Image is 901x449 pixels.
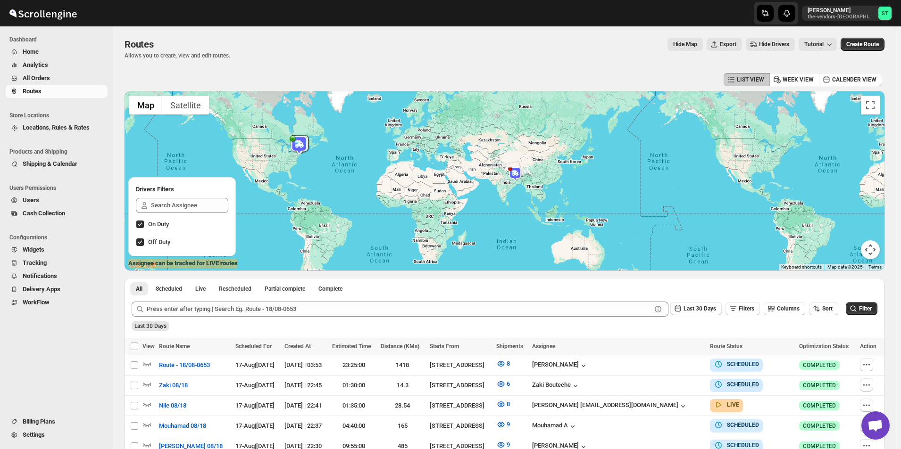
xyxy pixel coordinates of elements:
button: Zaki Bouteche [532,381,580,391]
button: Show satellite imagery [162,96,209,114]
div: [DATE] | 22:41 [284,401,326,410]
button: Cash Collection [6,207,108,220]
button: User menu [802,6,893,21]
span: Assignee [532,343,555,350]
span: COMPLETED [803,422,836,430]
button: 8 [491,397,516,412]
span: Created At [284,343,311,350]
input: Press enter after typing | Search Eg. Route - 18/08-0653 [147,302,651,317]
div: 01:35:00 [332,401,375,410]
span: Create Route [846,41,879,48]
span: Notifications [23,272,57,279]
button: Billing Plans [6,415,108,428]
span: Optimization Status [799,343,849,350]
span: CALENDER VIEW [832,76,876,83]
span: Store Locations [9,112,108,119]
div: [DATE] | 22:37 [284,421,326,431]
b: LIVE [727,401,739,408]
span: Scheduled For [235,343,272,350]
button: Routes [6,85,108,98]
span: Tutorial [804,41,824,48]
span: 17-Aug | [DATE] [235,361,275,368]
div: 04:40:00 [332,421,375,431]
button: Keyboard shortcuts [781,264,822,270]
p: Allows you to create, view and edit routes. [125,52,230,59]
span: Scheduled [156,285,182,293]
div: [PERSON_NAME] [EMAIL_ADDRESS][DOMAIN_NAME] [532,401,688,411]
button: 9 [491,417,516,432]
button: Map action label [667,38,703,51]
span: Tracking [23,259,47,266]
button: Shipping & Calendar [6,157,108,171]
span: LIST VIEW [737,76,764,83]
button: SCHEDULED [714,359,759,369]
div: 165 [381,421,424,431]
div: 23:25:00 [332,360,375,370]
span: Hide Drivers [759,41,789,48]
span: Shipping & Calendar [23,160,77,167]
span: Hide Map [673,41,697,48]
img: ScrollEngine [8,1,78,25]
img: Google [127,258,158,270]
span: Live [195,285,206,293]
span: Mouhamad 08/18 [159,421,206,431]
span: COMPLETED [803,402,836,409]
button: Settings [6,428,108,441]
button: Sort [809,302,838,315]
button: WEEK VIEW [769,73,819,86]
div: 01:30:00 [332,381,375,390]
span: Users Permissions [9,184,108,192]
span: All [136,285,142,293]
button: Mouhamad 08/18 [153,418,212,433]
p: the-vendors-[GEOGRAPHIC_DATA] [808,14,875,20]
span: Complete [318,285,342,293]
span: View [142,343,155,350]
span: Delivery Apps [23,286,60,293]
span: Locations, Rules & Rates [23,124,90,131]
span: WorkFlow [23,299,50,306]
span: Widgets [23,246,44,253]
button: 6 [491,376,516,392]
button: Show street map [129,96,162,114]
button: 8 [491,356,516,371]
span: COMPLETED [803,382,836,389]
button: Tutorial [799,38,837,51]
button: Columns [764,302,805,315]
button: Tracking [6,256,108,269]
button: Locations, Rules & Rates [6,121,108,134]
span: Products and Shipping [9,148,108,155]
button: Create Route [841,38,884,51]
span: Last 30 Days [684,305,716,312]
span: Home [23,48,39,55]
span: 9 [507,421,510,428]
span: Off Duty [148,238,170,245]
button: Delivery Apps [6,283,108,296]
span: Settings [23,431,45,438]
button: Export [707,38,742,51]
span: Estimated Time [332,343,371,350]
span: Action [860,343,876,350]
input: Search Assignee [151,198,228,213]
span: Filters [739,305,754,312]
span: Last 30 Days [134,323,167,329]
h2: Drivers Filters [136,185,228,194]
span: Analytics [23,61,48,68]
button: LIST VIEW [724,73,770,86]
button: Mouhamad A [532,422,577,431]
button: SCHEDULED [714,420,759,430]
span: WEEK VIEW [783,76,814,83]
span: Export [720,41,736,48]
span: On Duty [148,220,169,228]
b: SCHEDULED [727,381,759,388]
span: Map data ©2025 [827,264,863,269]
div: 14.3 [381,381,424,390]
button: Filter [846,302,877,315]
div: [PERSON_NAME] [532,361,588,370]
span: Distance (KMs) [381,343,419,350]
button: WorkFlow [6,296,108,309]
div: 1418 [381,360,424,370]
div: [STREET_ADDRESS] [430,401,491,410]
button: SCHEDULED [714,380,759,389]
